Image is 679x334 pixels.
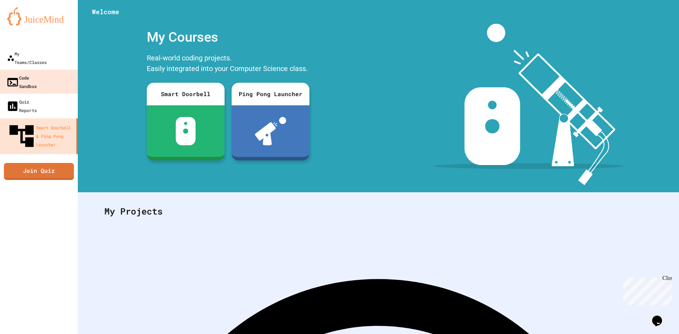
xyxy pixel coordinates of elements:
[143,24,313,51] div: My Courses
[434,24,623,185] img: banner-image-my-projects.png
[6,97,37,115] div: Quiz Reports
[176,117,196,145] img: sdb-white.svg
[3,3,49,45] div: Chat with us now!Close
[6,73,37,90] div: Code Sandbox
[7,122,74,151] div: Smart Doorbell & Ping Pong Launcher
[620,275,672,305] iframe: chat widget
[255,117,286,145] img: ppl-with-ball.png
[7,49,47,66] div: My Teams/Classes
[4,163,74,180] a: Join Quiz
[97,198,660,225] div: My Projects
[147,83,225,105] div: Smart Doorbell
[7,7,71,25] img: logo-orange.svg
[143,51,313,77] div: Real-world coding projects. Easily integrated into your Computer Science class.
[232,83,309,105] div: Ping Pong Launcher
[649,306,672,327] iframe: chat widget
